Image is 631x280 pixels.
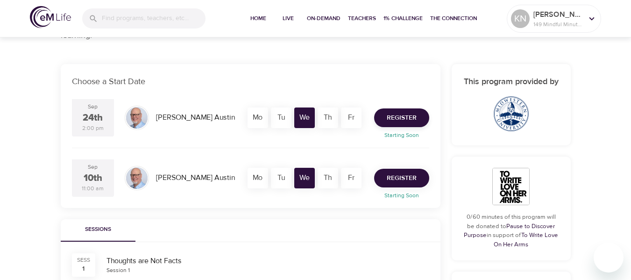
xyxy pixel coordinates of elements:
[277,14,299,23] span: Live
[341,168,362,188] div: Fr
[387,112,417,124] span: Register
[348,14,376,23] span: Teachers
[88,103,98,111] div: Sep
[294,108,315,128] div: We
[533,9,583,20] p: [PERSON_NAME]
[374,108,429,127] button: Register
[66,225,130,235] span: Sessions
[374,169,429,187] button: Register
[82,185,104,193] div: 11:00 am
[271,168,291,188] div: Tu
[247,14,269,23] span: Home
[494,231,558,248] a: To Write Love On Her Arms
[152,169,239,187] div: [PERSON_NAME] Austin
[271,108,291,128] div: Tu
[430,14,477,23] span: The Connection
[494,96,529,131] img: Midwestern_University_seal.svg.png
[464,223,555,239] a: Pause to Discover Purpose
[387,172,417,184] span: Register
[318,108,338,128] div: Th
[511,9,530,28] div: KN
[318,168,338,188] div: Th
[72,75,429,88] p: Choose a Start Date
[248,168,268,188] div: Mo
[307,14,340,23] span: On-Demand
[152,108,239,127] div: [PERSON_NAME] Austin
[463,75,560,89] h6: This program provided by
[83,111,103,125] div: 24th
[30,6,71,28] img: logo
[82,264,85,273] div: 1
[84,172,102,185] div: 10th
[106,266,130,274] div: Session 1
[294,168,315,188] div: We
[77,256,90,264] div: SESS
[248,108,268,128] div: Mo
[383,14,423,23] span: 1% Challenge
[594,243,624,273] iframe: Button to launch messaging window
[533,20,583,29] p: 149 Mindful Minutes
[369,131,435,139] p: Starting Soon
[102,8,206,29] input: Find programs, teachers, etc...
[82,124,104,132] div: 2:00 pm
[88,163,98,171] div: Sep
[106,256,429,266] div: Thoughts are Not Facts
[341,108,362,128] div: Fr
[463,213,560,249] p: 0/60 minutes of this program will be donated to in support of
[369,191,435,200] p: Starting Soon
